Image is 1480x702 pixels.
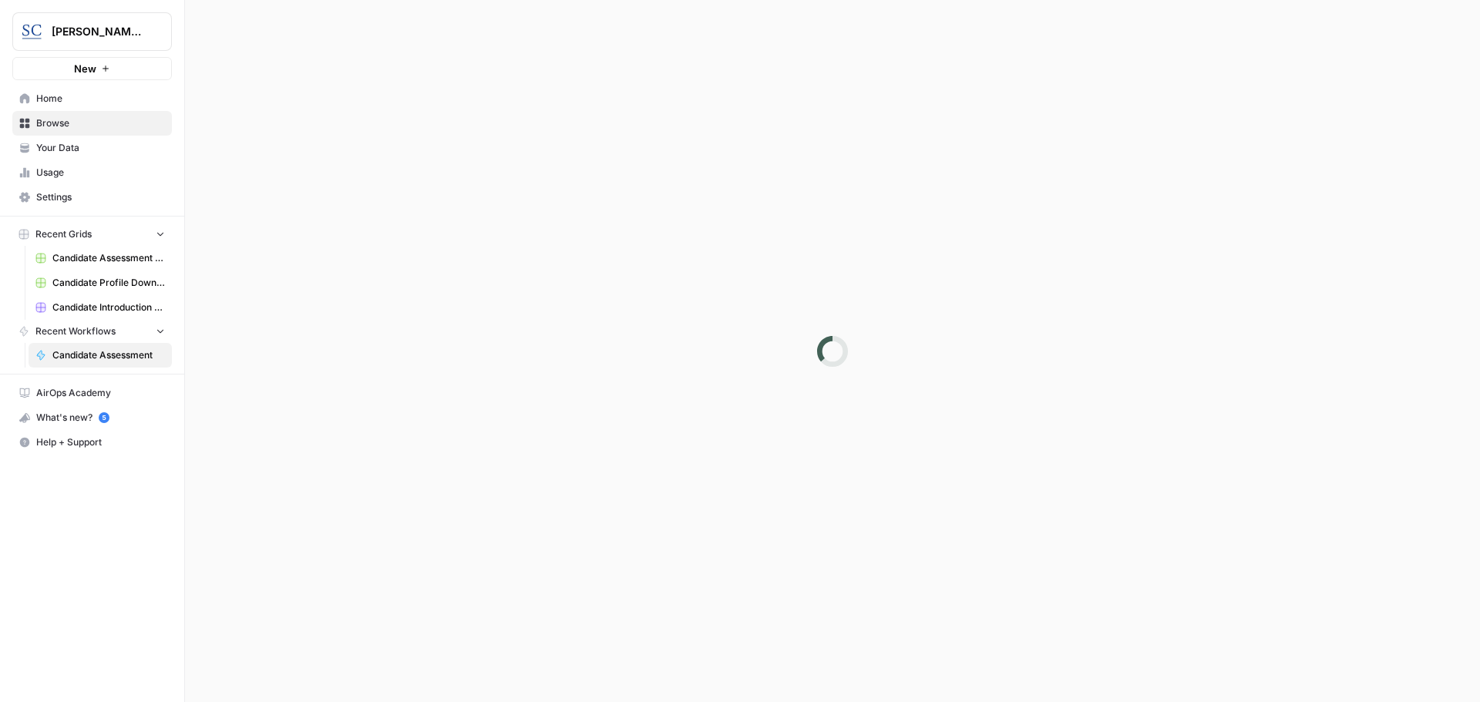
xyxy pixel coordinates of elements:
[36,141,165,155] span: Your Data
[12,57,172,80] button: New
[12,136,172,160] a: Your Data
[36,386,165,400] span: AirOps Academy
[35,227,92,241] span: Recent Grids
[36,92,165,106] span: Home
[52,301,165,314] span: Candidate Introduction Download Sheet
[36,116,165,130] span: Browse
[13,406,171,429] div: What's new?
[12,12,172,51] button: Workspace: Stanton Chase Nashville
[52,276,165,290] span: Candidate Profile Download Sheet
[12,160,172,185] a: Usage
[52,24,145,39] span: [PERSON_NAME] [GEOGRAPHIC_DATA]
[29,246,172,270] a: Candidate Assessment Download Sheet
[12,223,172,246] button: Recent Grids
[29,270,172,295] a: Candidate Profile Download Sheet
[12,86,172,111] a: Home
[36,166,165,180] span: Usage
[102,414,106,422] text: 5
[52,251,165,265] span: Candidate Assessment Download Sheet
[99,412,109,423] a: 5
[36,190,165,204] span: Settings
[12,381,172,405] a: AirOps Academy
[12,430,172,455] button: Help + Support
[12,405,172,430] button: What's new? 5
[74,61,96,76] span: New
[52,348,165,362] span: Candidate Assessment
[12,320,172,343] button: Recent Workflows
[29,343,172,368] a: Candidate Assessment
[12,111,172,136] a: Browse
[35,324,116,338] span: Recent Workflows
[18,18,45,45] img: Stanton Chase Nashville Logo
[36,435,165,449] span: Help + Support
[12,185,172,210] a: Settings
[29,295,172,320] a: Candidate Introduction Download Sheet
